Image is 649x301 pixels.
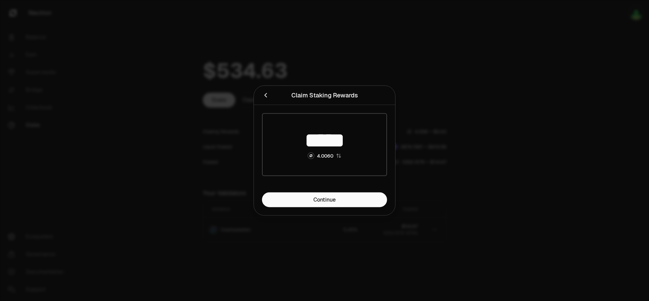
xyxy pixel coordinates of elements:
[291,91,358,100] div: Claim Staking Rewards
[262,192,387,207] a: Continue
[262,91,269,100] button: Close
[308,153,314,159] img: NTRN Logo
[308,153,341,159] button: NTRN Logo4.0060
[317,153,333,159] div: 4.0060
